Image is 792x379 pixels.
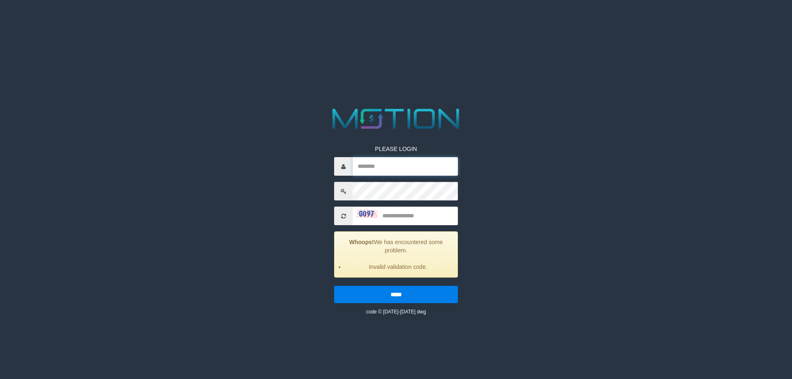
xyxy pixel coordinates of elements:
[334,231,458,278] div: We has encountered some problem.
[357,210,377,218] img: captcha
[366,309,426,315] small: code © [DATE]-[DATE] dwg
[327,105,465,132] img: MOTION_logo.png
[349,239,374,245] strong: Whoops!
[334,145,458,153] p: PLEASE LOGIN
[345,263,451,271] li: Invalid validation code.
